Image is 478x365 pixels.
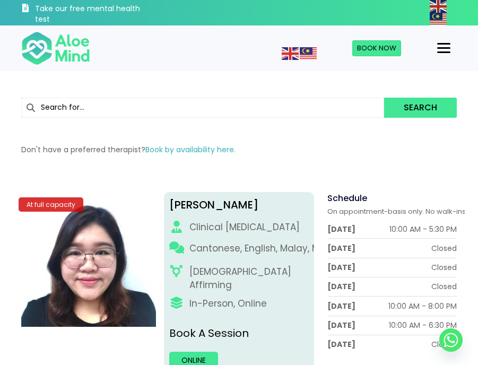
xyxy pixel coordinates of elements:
div: [DATE] [327,320,355,331]
div: Closed [431,243,457,254]
a: Malay [430,13,448,24]
img: ms [430,13,447,25]
div: 10:00 AM - 8:00 PM [388,301,457,311]
div: 10:00 AM - 6:30 PM [389,320,457,331]
a: English [282,48,300,58]
img: Wei Shan_Profile-300×300 [21,192,156,327]
input: Search for... [21,98,384,118]
div: In-Person, Online [189,297,267,310]
div: [DATE] [327,281,355,292]
div: Clinical [MEDICAL_DATA] [189,221,300,234]
div: [DATE] [327,301,355,311]
img: Aloe mind Logo [21,31,90,66]
span: Book Now [357,43,396,53]
p: Book A Session [169,326,309,341]
span: On appointment-basis only. No walk-ins [327,206,466,216]
a: Whatsapp [439,328,463,352]
div: [DATE] [327,224,355,234]
button: Menu [433,39,455,57]
div: At full capacity [19,197,83,212]
div: 10:00 AM - 5:30 PM [389,224,457,234]
div: Closed [431,339,457,350]
a: English [430,1,448,11]
p: Cantonese, English, Malay, Mandarin [189,242,355,255]
button: Search [384,98,457,118]
div: Closed [431,281,457,292]
span: Schedule [327,192,367,204]
a: Book Now [352,40,401,56]
a: Take our free mental health test [21,3,153,25]
div: Closed [431,262,457,273]
h3: Take our free mental health test [35,4,153,24]
div: [PERSON_NAME] [169,197,309,213]
div: [DATE] [327,339,355,350]
img: en [282,47,299,60]
div: [DATE] [327,243,355,254]
p: Don't have a preferred therapist? [21,144,457,155]
a: Book by availability here. [145,144,236,155]
a: Malay [300,48,318,58]
div: [DEMOGRAPHIC_DATA] Affirming [189,265,309,291]
img: ms [300,47,317,60]
div: [DATE] [327,262,355,273]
